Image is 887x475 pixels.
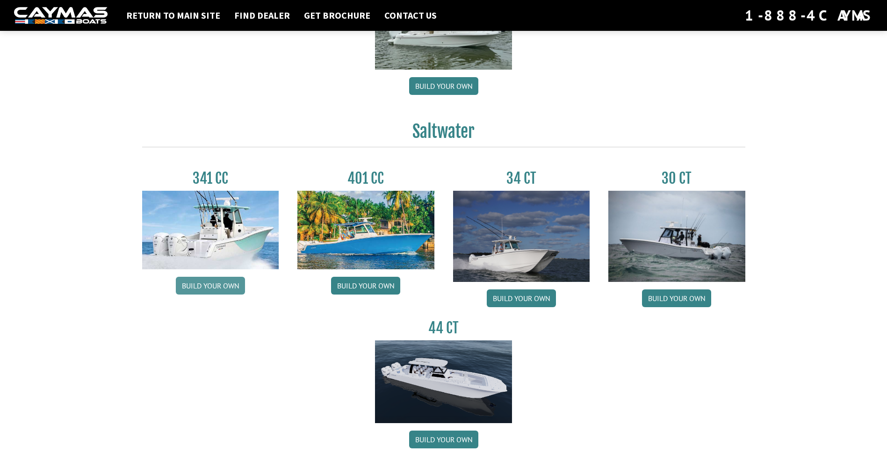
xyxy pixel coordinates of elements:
h3: 401 CC [297,170,434,187]
a: Build your own [409,77,478,95]
a: Return to main site [122,9,225,22]
a: Build your own [409,431,478,448]
h3: 341 CC [142,170,279,187]
img: 341CC-thumbjpg.jpg [142,191,279,269]
h3: 34 CT [453,170,590,187]
a: Contact Us [380,9,441,22]
h3: 44 CT [375,319,512,337]
img: Caymas_34_CT_pic_1.jpg [453,191,590,282]
h2: Saltwater [142,121,745,147]
a: Get Brochure [299,9,375,22]
img: 30_CT_photo_shoot_for_caymas_connect.jpg [608,191,745,282]
a: Find Dealer [230,9,295,22]
img: white-logo-c9c8dbefe5ff5ceceb0f0178aa75bf4bb51f6bca0971e226c86eb53dfe498488.png [14,7,108,24]
a: Build your own [487,289,556,307]
img: 401CC_thumb.pg.jpg [297,191,434,269]
a: Build your own [642,289,711,307]
img: 44ct_background.png [375,340,512,424]
h3: 30 CT [608,170,745,187]
a: Build your own [176,277,245,295]
div: 1-888-4CAYMAS [745,5,873,26]
a: Build your own [331,277,400,295]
